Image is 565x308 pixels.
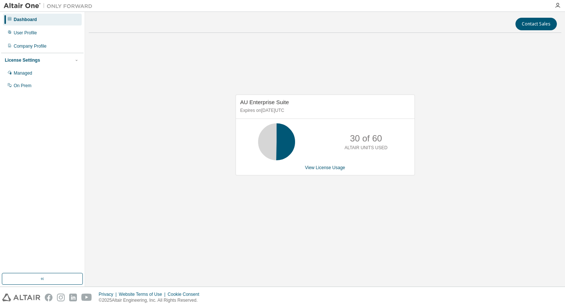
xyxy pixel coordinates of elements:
p: 30 of 60 [350,132,382,145]
div: Dashboard [14,17,37,23]
img: altair_logo.svg [2,294,40,301]
img: facebook.svg [45,294,53,301]
div: Website Terms of Use [119,291,168,297]
div: On Prem [14,83,31,89]
div: Company Profile [14,43,47,49]
img: instagram.svg [57,294,65,301]
a: View License Usage [305,165,345,170]
p: ALTAIR UNITS USED [345,145,388,151]
img: youtube.svg [81,294,92,301]
img: linkedin.svg [69,294,77,301]
p: © 2025 Altair Engineering, Inc. All Rights Reserved. [99,297,204,304]
img: Altair One [4,2,96,10]
span: AU Enterprise Suite [240,99,289,105]
div: Managed [14,70,32,76]
div: Privacy [99,291,119,297]
button: Contact Sales [515,18,557,30]
p: Expires on [DATE] UTC [240,107,408,114]
div: User Profile [14,30,37,36]
div: Cookie Consent [168,291,203,297]
div: License Settings [5,57,40,63]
